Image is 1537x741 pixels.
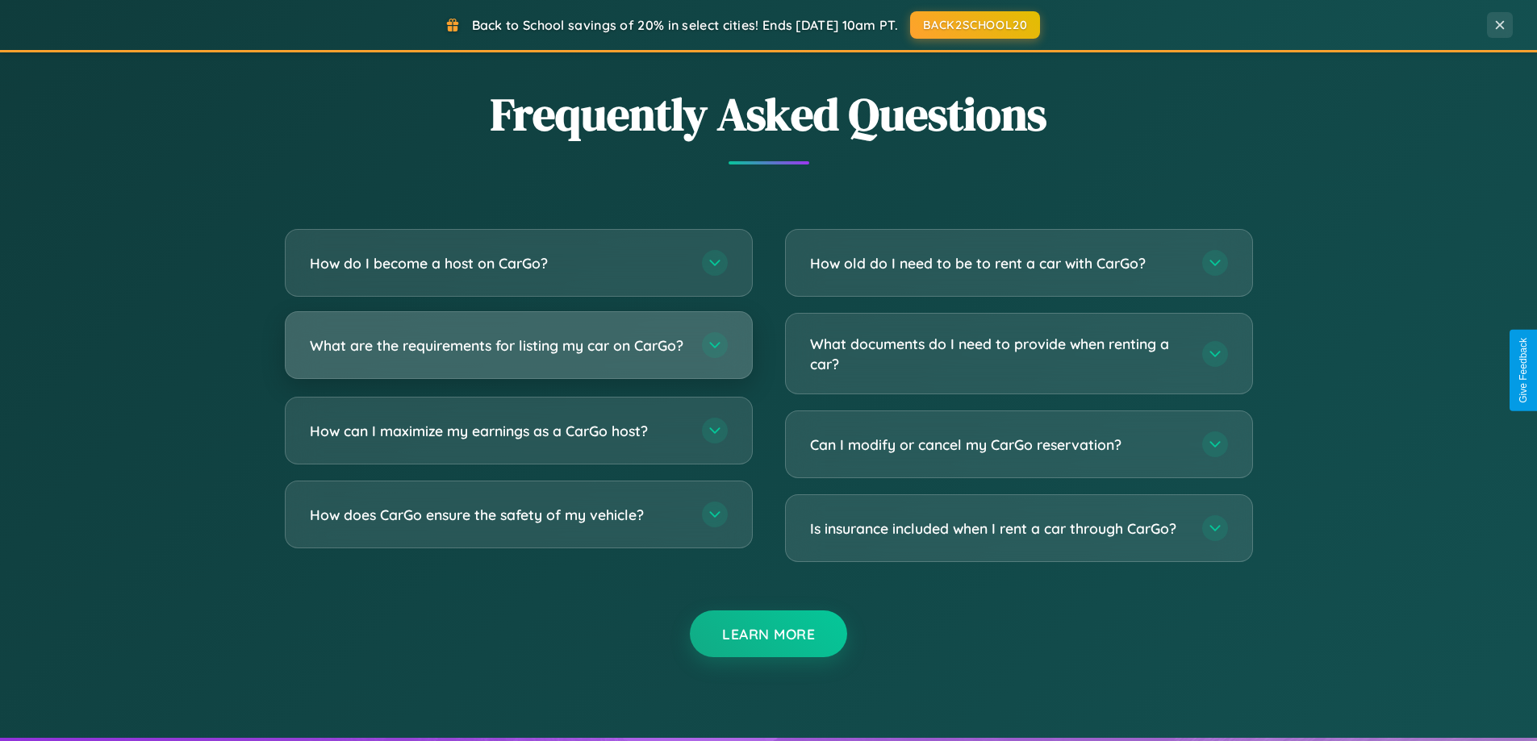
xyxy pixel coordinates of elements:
[310,253,686,273] h3: How do I become a host on CarGo?
[810,435,1186,455] h3: Can I modify or cancel my CarGo reservation?
[1518,338,1529,403] div: Give Feedback
[310,421,686,441] h3: How can I maximize my earnings as a CarGo host?
[285,83,1253,145] h2: Frequently Asked Questions
[472,17,898,33] span: Back to School savings of 20% in select cities! Ends [DATE] 10am PT.
[810,518,1186,539] h3: Is insurance included when I rent a car through CarGo?
[690,610,847,657] button: Learn More
[810,253,1186,273] h3: How old do I need to be to rent a car with CarGo?
[310,505,686,525] h3: How does CarGo ensure the safety of my vehicle?
[810,334,1186,373] h3: What documents do I need to provide when renting a car?
[310,335,686,356] h3: What are the requirements for listing my car on CarGo?
[910,11,1040,39] button: BACK2SCHOOL20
